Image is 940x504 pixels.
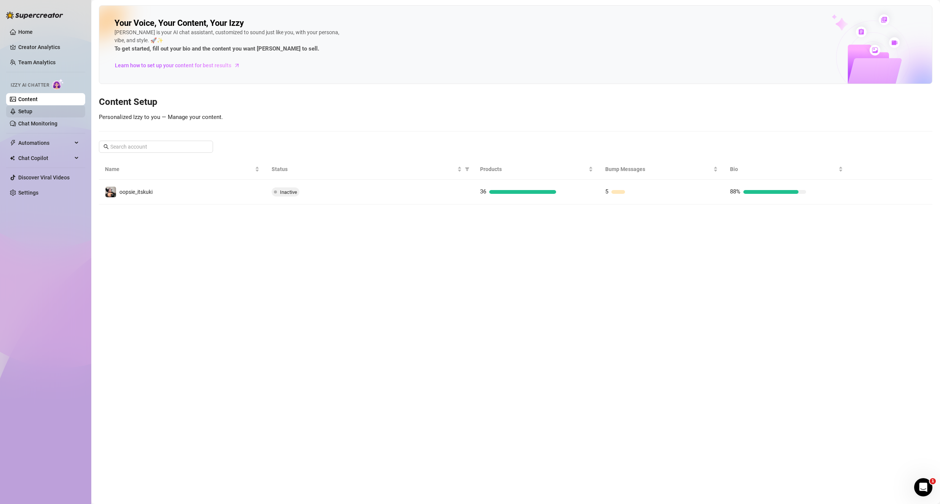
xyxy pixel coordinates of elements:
span: Inactive [280,189,297,195]
th: Bio [724,159,849,180]
th: Name [99,159,266,180]
a: Home [18,29,33,35]
span: Personalized Izzy to you — Manage your content. [99,114,223,120]
th: Status [266,159,474,180]
th: Products [474,159,599,180]
span: 36 [480,188,486,195]
span: thunderbolt [10,140,16,146]
span: Chat Copilot [18,152,72,164]
span: Izzy AI Chatter [11,82,49,89]
th: Bump Messages [599,159,724,180]
h3: Content Setup [99,96,932,108]
span: filter [463,163,471,175]
input: Search account [110,143,202,151]
h2: Your Voice, Your Content, Your Izzy [115,18,244,29]
img: AI Chatter [52,79,64,90]
span: Status [272,165,456,173]
span: Bump Messages [605,165,712,173]
img: logo-BBDzfeDw.svg [6,11,63,19]
span: filter [465,167,469,171]
iframe: Intercom live chat [914,478,932,496]
span: oopsie_itskuki [119,189,153,195]
span: Products [480,165,587,173]
span: Bio [730,165,837,173]
span: search [103,144,109,149]
span: Learn how to set up your content for best results [115,61,231,70]
a: Learn how to set up your content for best results [115,59,246,71]
a: Chat Monitoring [18,120,57,127]
a: Discover Viral Videos [18,174,70,181]
span: Name [105,165,253,173]
img: oopsie_itskuki [105,187,116,197]
img: ai-chatter-content-library-cLFOSyPT.png [814,6,932,84]
a: Setup [18,108,32,114]
a: Creator Analytics [18,41,79,53]
strong: To get started, fill out your bio and the content you want [PERSON_NAME] to sell. [115,45,319,52]
div: [PERSON_NAME] is your AI chat assistant, customized to sound just like you, with your persona, vi... [115,29,343,54]
a: Settings [18,190,38,196]
a: Team Analytics [18,59,56,65]
span: Automations [18,137,72,149]
span: 88% [730,188,740,195]
span: 5 [605,188,608,195]
a: Content [18,96,38,102]
span: 1 [930,478,936,484]
span: arrow-right [233,62,241,69]
img: Chat Copilot [10,155,15,161]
